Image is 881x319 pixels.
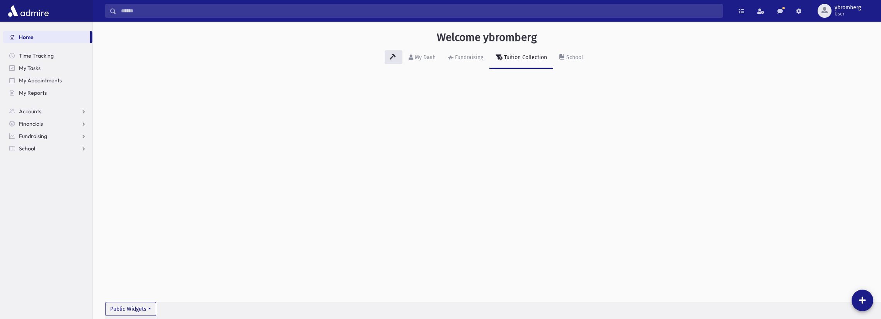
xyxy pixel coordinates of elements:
[835,11,861,17] span: User
[3,105,92,118] a: Accounts
[503,54,547,61] div: Tuition Collection
[553,47,589,69] a: School
[19,34,34,41] span: Home
[442,47,489,69] a: Fundraising
[565,54,583,61] div: School
[3,31,90,43] a: Home
[19,65,41,72] span: My Tasks
[19,145,35,152] span: School
[3,74,92,87] a: My Appointments
[3,130,92,142] a: Fundraising
[6,3,51,19] img: AdmirePro
[437,31,537,44] h3: Welcome ybromberg
[19,89,47,96] span: My Reports
[3,142,92,155] a: School
[19,120,43,127] span: Financials
[3,49,92,62] a: Time Tracking
[116,4,723,18] input: Search
[19,108,41,115] span: Accounts
[3,87,92,99] a: My Reports
[19,77,62,84] span: My Appointments
[3,62,92,74] a: My Tasks
[19,133,47,140] span: Fundraising
[453,54,483,61] div: Fundraising
[105,302,156,316] button: Public Widgets
[489,47,553,69] a: Tuition Collection
[19,52,54,59] span: Time Tracking
[402,47,442,69] a: My Dash
[3,118,92,130] a: Financials
[413,54,436,61] div: My Dash
[835,5,861,11] span: ybromberg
